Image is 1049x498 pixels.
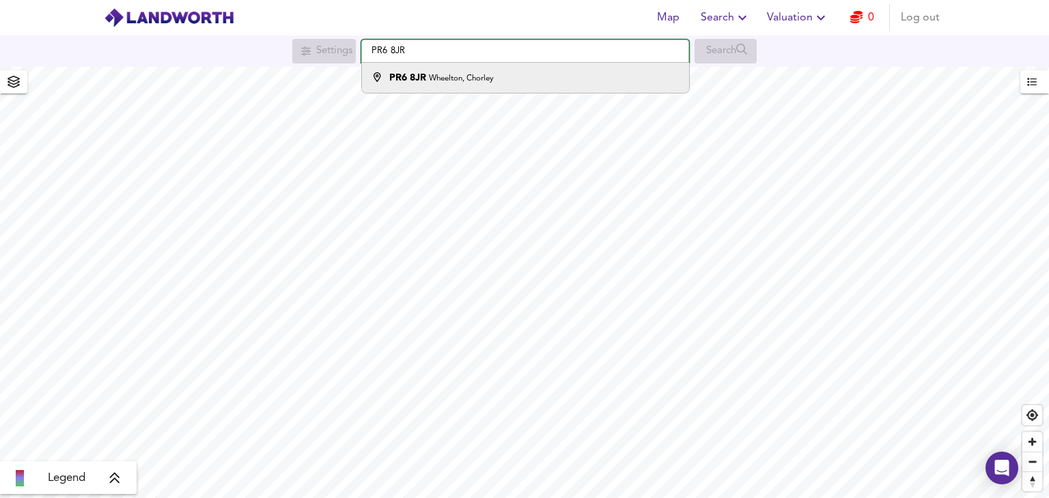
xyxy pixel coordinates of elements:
input: Enter a location... [361,40,689,63]
button: Map [646,4,690,31]
span: Zoom out [1022,452,1042,471]
span: Search [701,8,751,27]
div: Search for a location first or explore the map [292,39,356,63]
div: Open Intercom Messenger [985,452,1018,484]
img: logo [104,8,234,28]
button: Find my location [1022,405,1042,425]
span: Valuation [767,8,829,27]
span: Map [652,8,684,27]
button: Reset bearing to north [1022,471,1042,491]
span: Legend [48,470,85,486]
button: Zoom out [1022,452,1042,471]
button: Zoom in [1022,432,1042,452]
div: Search for a location first or explore the map [695,39,757,63]
button: Log out [895,4,945,31]
small: Wheelton, Chorley [429,74,494,83]
span: Log out [901,8,940,27]
button: Valuation [761,4,835,31]
a: 0 [850,8,874,27]
button: Search [695,4,756,31]
button: 0 [840,4,884,31]
strong: PR6 8JR [389,73,426,83]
